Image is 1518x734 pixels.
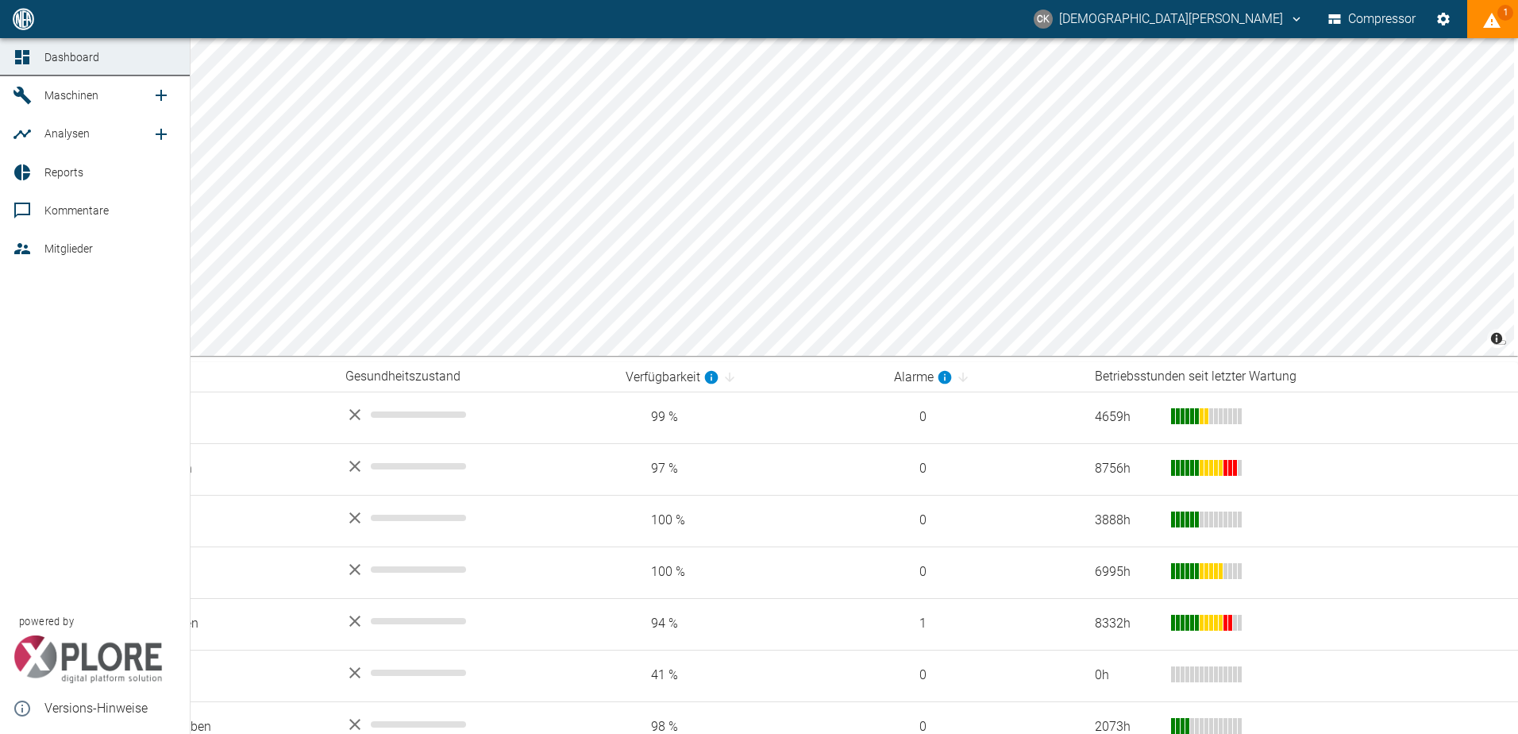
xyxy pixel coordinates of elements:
[11,8,36,29] img: logo
[626,666,869,685] span: 41 %
[1325,5,1420,33] button: Compressor
[1095,666,1158,685] div: 0 h
[44,51,99,64] span: Dashboard
[44,127,90,140] span: Analysen
[626,512,869,530] span: 100 %
[894,408,1069,427] span: 0
[345,508,600,527] div: No data
[894,368,953,387] div: berechnet für die letzten 7 Tage
[1095,408,1158,427] div: 4659 h
[894,563,1069,581] span: 0
[626,615,869,633] span: 94 %
[19,614,74,629] span: powered by
[106,547,333,598] td: Heygendorf
[1095,563,1158,581] div: 6995 h
[345,663,600,682] div: No data
[13,635,163,683] img: Xplore Logo
[626,563,869,581] span: 100 %
[145,118,177,150] a: new /analyses/list/0
[894,512,1069,530] span: 0
[626,368,719,387] div: berechnet für die letzten 7 Tage
[106,650,333,701] td: Karben
[626,460,869,478] span: 97 %
[44,699,177,718] span: Versions-Hinweise
[1034,10,1053,29] div: CK
[106,443,333,495] td: Bruchhausen
[345,715,600,734] div: No data
[44,89,98,102] span: Maschinen
[106,392,333,443] td: Altena
[44,166,83,179] span: Reports
[345,457,600,476] div: No data
[1031,5,1306,33] button: christian.kraft@arcanum-energy.de
[1082,362,1518,392] th: Betriebsstunden seit letzter Wartung
[1497,5,1513,21] span: 1
[106,495,333,547] td: Forchheim
[145,79,177,111] a: new /machines
[44,38,1514,356] canvas: Map
[894,460,1069,478] span: 0
[1095,615,1158,633] div: 8332 h
[1095,512,1158,530] div: 3888 h
[333,362,613,392] th: Gesundheitszustand
[106,598,333,650] td: Jürgenshagen
[44,204,109,217] span: Kommentare
[1095,460,1158,478] div: 8756 h
[626,408,869,427] span: 99 %
[1429,5,1458,33] button: Einstellungen
[345,560,600,579] div: No data
[345,612,600,631] div: No data
[345,405,600,424] div: No data
[894,666,1069,685] span: 0
[44,242,93,255] span: Mitglieder
[894,615,1069,633] span: 1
